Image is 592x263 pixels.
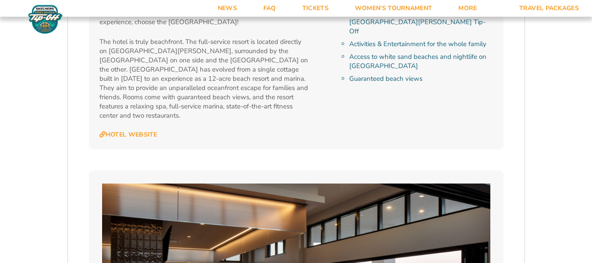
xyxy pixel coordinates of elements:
p: For those of you looking for a true Southwest [US_STATE] beach resort experience, choose the [GEO... [99,8,309,27]
li: Access to white sand beaches and nightlife on [GEOGRAPHIC_DATA] [349,52,493,71]
a: Hotel Website [99,131,157,139]
img: Fort Myers Tip-Off [26,4,64,34]
li: Guaranteed beach views [349,74,493,83]
li: Official Beach Resort of the [GEOGRAPHIC_DATA][PERSON_NAME] Tip-Off [349,8,493,36]
li: Activities & Entertainment for the whole family [349,40,493,49]
p: The hotel is truly beachfront. The full-service resort is located directly on [GEOGRAPHIC_DATA][P... [99,37,309,120]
